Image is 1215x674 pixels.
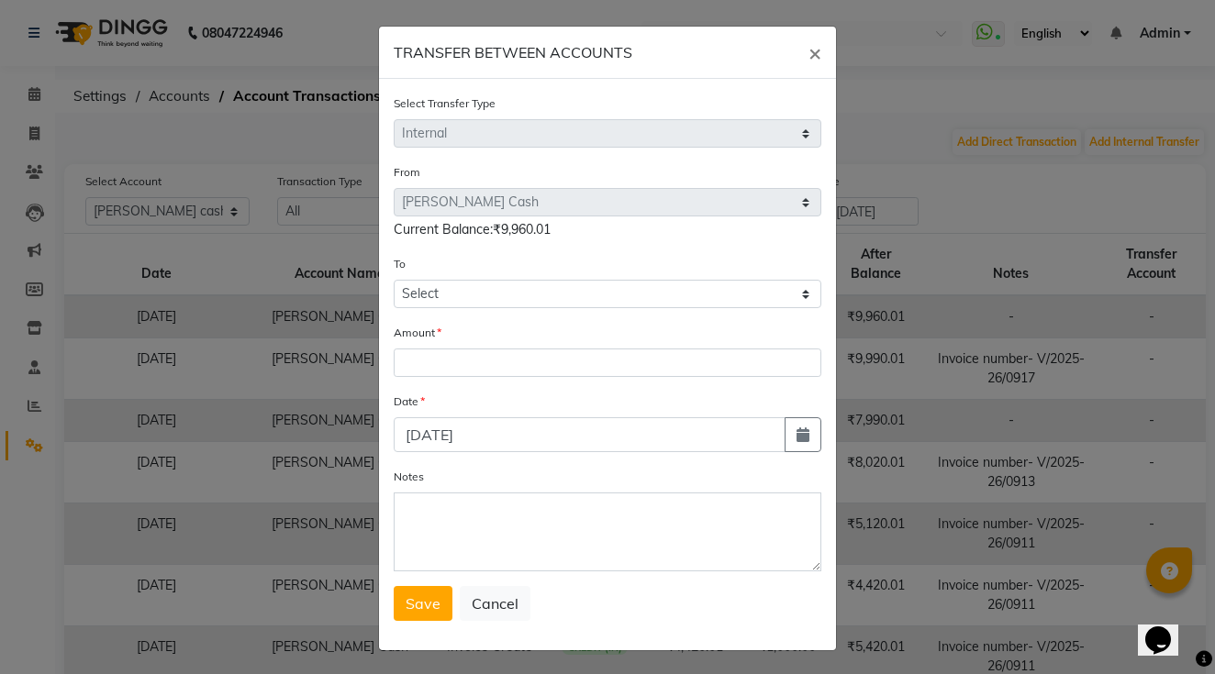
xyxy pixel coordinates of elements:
[406,594,440,613] span: Save
[394,256,406,272] label: To
[394,95,496,112] label: Select Transfer Type
[394,325,441,341] label: Amount
[394,393,425,410] label: Date
[1138,601,1197,656] iframe: chat widget
[394,469,424,485] label: Notes
[394,41,632,63] h6: TRANSFER BETWEEN ACCOUNTS
[394,221,551,238] span: Current Balance:₹9,960.01
[394,586,452,621] button: Save
[460,586,530,621] button: Cancel
[794,27,836,78] button: Close
[808,39,821,66] span: ×
[394,164,420,181] label: From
